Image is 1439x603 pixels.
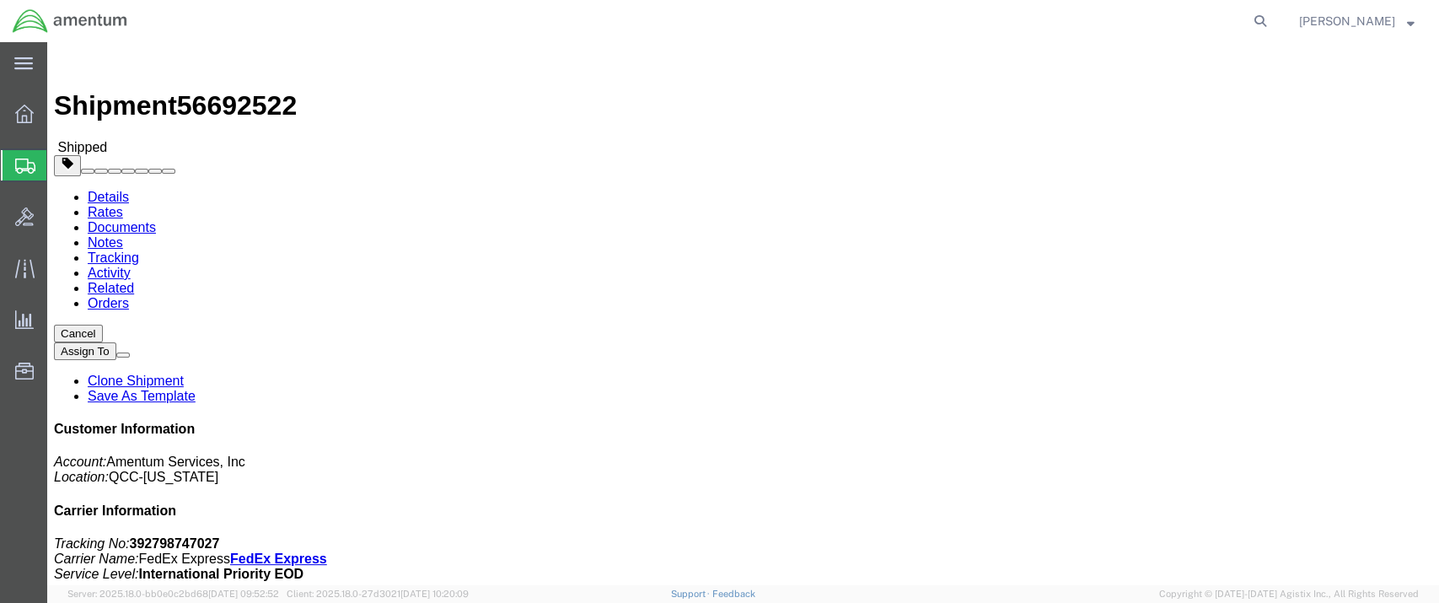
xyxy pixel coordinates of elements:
[67,589,279,599] span: Server: 2025.18.0-bb0e0c2bd68
[1159,587,1419,601] span: Copyright © [DATE]-[DATE] Agistix Inc., All Rights Reserved
[400,589,469,599] span: [DATE] 10:20:09
[1298,11,1415,31] button: [PERSON_NAME]
[208,589,279,599] span: [DATE] 09:52:52
[670,589,712,599] a: Support
[287,589,469,599] span: Client: 2025.18.0-27d3021
[1299,12,1395,30] span: Sammuel Ball
[12,8,128,34] img: logo
[712,589,755,599] a: Feedback
[47,42,1439,585] iframe: FS Legacy Container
